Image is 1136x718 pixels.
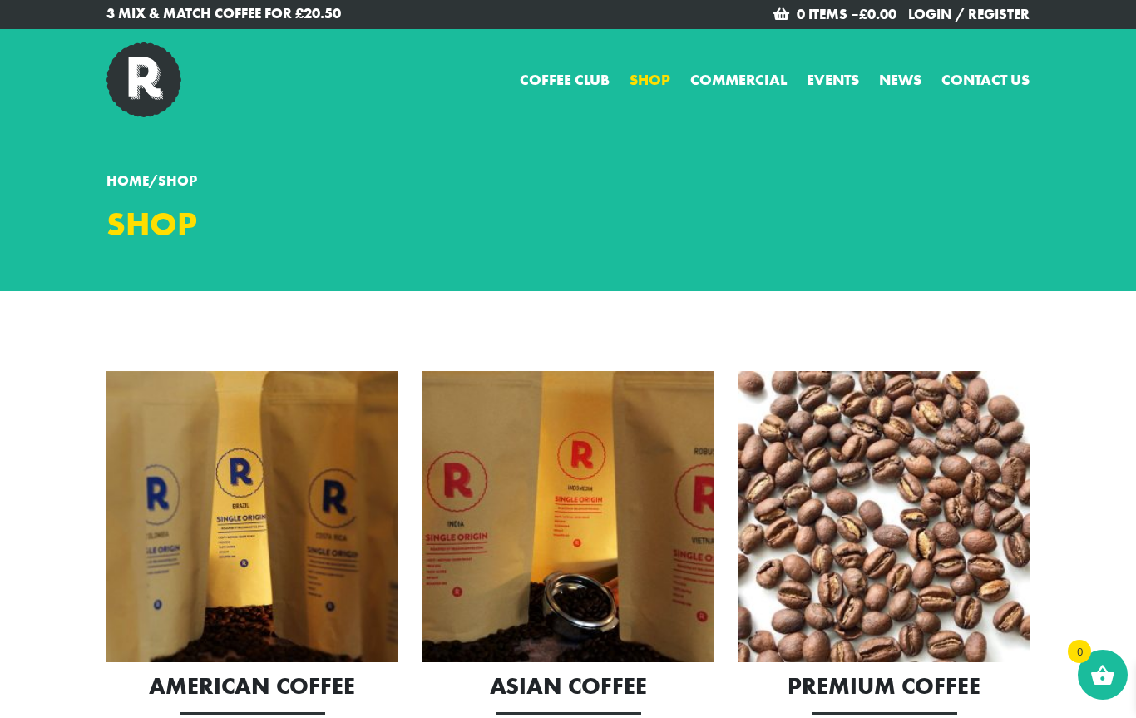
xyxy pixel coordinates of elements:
a: 3 Mix & Match Coffee for £20.50 [106,3,556,25]
span: / [106,171,197,190]
h1: Shop [106,205,556,245]
a: Events [807,68,859,91]
h2: American Coffee [106,675,398,698]
a: Shop [630,68,670,91]
a: Home [106,171,149,190]
bdi: 0.00 [859,5,896,23]
a: 0 items –£0.00 [797,5,896,23]
img: Premium Coffee [738,371,1030,662]
span: 0 [1068,640,1091,663]
a: News [879,68,921,91]
a: Login / Register [908,5,1030,23]
img: Relish Coffee [106,42,181,117]
a: Commercial [690,68,787,91]
span: £ [859,5,867,23]
h2: Premium Coffee [738,675,1030,698]
a: Coffee Club [520,68,610,91]
img: American Coffee [106,371,398,662]
img: Asian Coffee [422,371,714,662]
span: Shop [158,171,197,190]
a: Contact us [941,68,1030,91]
h2: Asian Coffee [422,675,714,698]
